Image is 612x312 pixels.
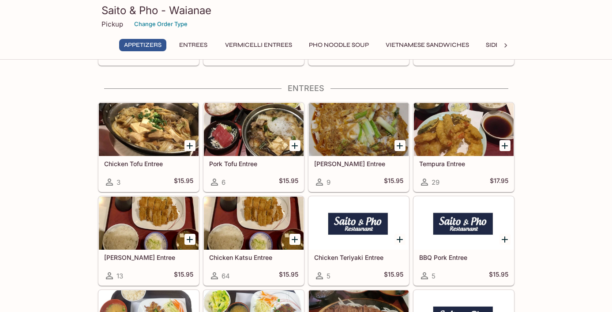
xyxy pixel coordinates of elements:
button: Appetizers [119,39,166,51]
h5: $15.95 [174,270,193,281]
button: Add Chicken Teriyaki Entree [394,234,405,245]
h5: [PERSON_NAME] Entree [314,160,403,167]
a: BBQ Pork Entree5$15.95 [413,196,514,285]
h5: BBQ Pork Entree [419,254,508,261]
h5: $15.95 [279,177,298,187]
div: Ton Katsu Entree [99,197,199,250]
div: Katsu Tama Entree [309,103,409,156]
button: Change Order Type [130,17,191,31]
div: BBQ Pork Entree [414,197,514,250]
button: Add BBQ Pork Entree [499,234,511,245]
div: Chicken Katsu Entree [204,197,304,250]
p: Pickup [101,20,123,28]
button: Add Ton Katsu Entree [184,234,195,245]
a: [PERSON_NAME] Entree9$15.95 [308,103,409,192]
h5: Chicken Katsu Entree [209,254,298,261]
a: Pork Tofu Entree6$15.95 [203,103,304,192]
a: Chicken Katsu Entree64$15.95 [203,196,304,285]
h4: Entrees [98,84,514,93]
h5: Chicken Teriyaki Entree [314,254,403,261]
a: Chicken Tofu Entree3$15.95 [98,103,199,192]
span: 9 [327,178,330,186]
h5: Tempura Entree [419,160,508,167]
span: 13 [116,272,123,280]
button: Add Tempura Entree [499,140,511,151]
div: Chicken Teriyaki Entree [309,197,409,250]
a: Chicken Teriyaki Entree5$15.95 [308,196,409,285]
h5: $15.95 [279,270,298,281]
div: Chicken Tofu Entree [99,103,199,156]
button: Pho Noodle Soup [304,39,374,51]
h5: [PERSON_NAME] Entree [104,254,193,261]
span: 29 [432,178,439,186]
span: 3 [116,178,120,186]
h5: $17.95 [490,177,508,187]
span: 5 [327,272,330,280]
span: 6 [222,178,225,186]
button: Add Katsu Tama Entree [394,140,405,151]
button: Entrees [173,39,213,51]
button: Add Chicken Katsu Entree [289,234,300,245]
h5: Pork Tofu Entree [209,160,298,167]
span: 64 [222,272,230,280]
div: Tempura Entree [414,103,514,156]
div: Pork Tofu Entree [204,103,304,156]
button: Add Pork Tofu Entree [289,140,300,151]
a: [PERSON_NAME] Entree13$15.95 [98,196,199,285]
button: Vermicelli Entrees [220,39,297,51]
a: Tempura Entree29$17.95 [413,103,514,192]
h3: Saito & Pho - Waianae [101,4,511,17]
h5: $15.95 [174,177,193,187]
h5: $15.95 [384,177,403,187]
h5: $15.95 [489,270,508,281]
h5: Chicken Tofu Entree [104,160,193,167]
h5: $15.95 [384,270,403,281]
button: Add Chicken Tofu Entree [184,140,195,151]
span: 5 [432,272,436,280]
button: Vietnamese Sandwiches [381,39,474,51]
button: Side Order [481,39,528,51]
